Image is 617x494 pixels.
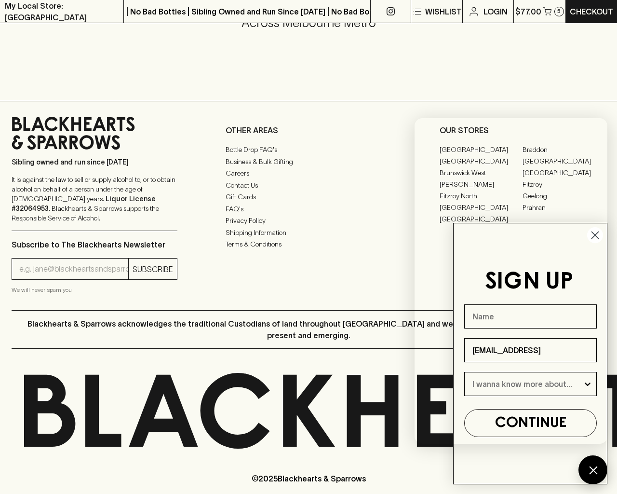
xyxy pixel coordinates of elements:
[557,9,561,14] p: 5
[226,227,391,238] a: Shipping Information
[226,192,391,203] a: Gift Cards
[19,261,128,277] input: e.g. jane@blackheartsandsparrows.com.au
[12,285,177,295] p: We will never spam you
[226,144,391,156] a: Bottle Drop FAQ's
[570,6,613,17] p: Checkout
[12,239,177,250] p: Subscribe to The Blackhearts Newsletter
[425,6,462,17] p: Wishlist
[483,6,508,17] p: Login
[129,259,177,279] button: SUBSCRIBE
[226,124,391,136] p: OTHER AREAS
[226,215,391,227] a: Privacy Policy
[226,156,391,167] a: Business & Bulk Gifting
[19,318,598,341] p: Blackhearts & Sparrows acknowledges the traditional Custodians of land throughout [GEOGRAPHIC_DAT...
[133,263,173,275] p: SUBSCRIBE
[226,239,391,250] a: Terms & Conditions
[12,175,177,223] p: It is against the law to sell or supply alcohol to, or to obtain alcohol on behalf of a person un...
[515,6,541,17] p: $77.00
[226,168,391,179] a: Careers
[226,203,391,215] a: FAQ's
[226,179,391,191] a: Contact Us
[12,157,177,167] p: Sibling owned and run since [DATE]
